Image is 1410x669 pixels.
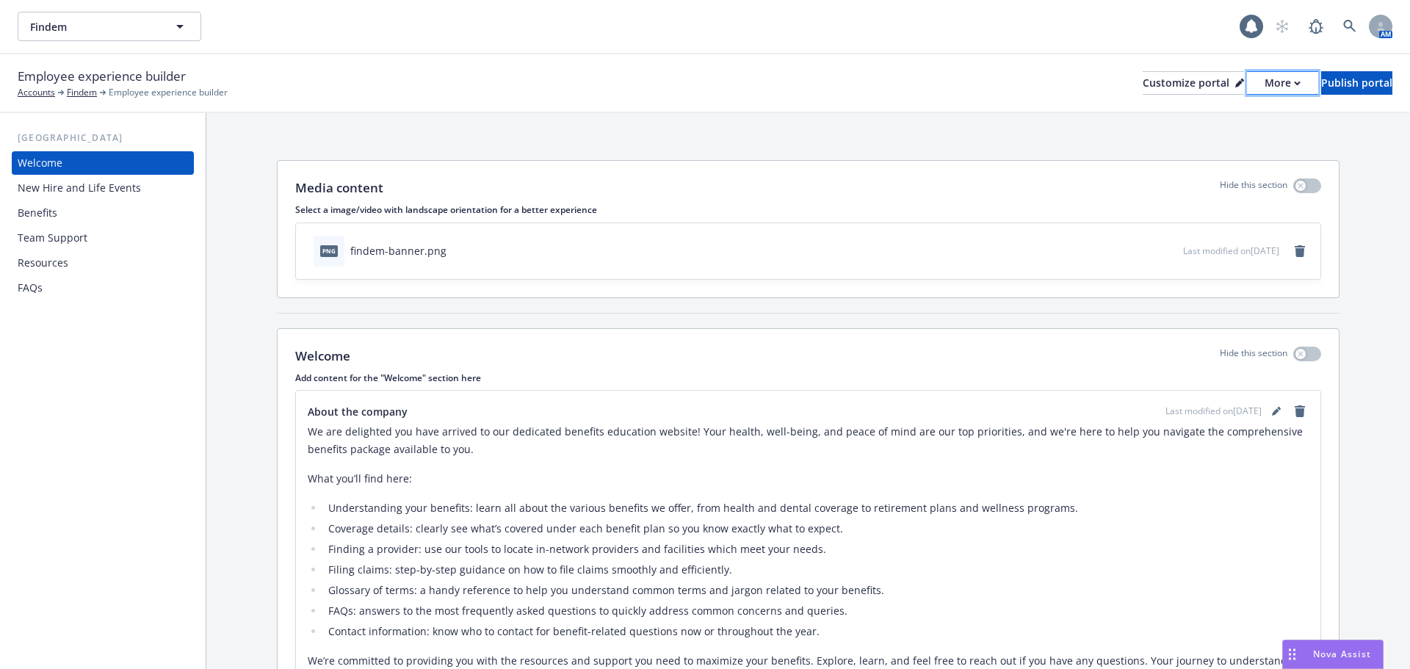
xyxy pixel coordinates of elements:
[1164,243,1177,258] button: preview file
[1301,12,1331,41] a: Report a Bug
[324,582,1309,599] li: Glossary of terms: a handy reference to help you understand common terms and jargon related to yo...
[320,245,338,256] span: png
[67,86,97,99] a: Findem
[295,347,350,366] p: Welcome
[12,151,194,175] a: Welcome
[1313,648,1371,660] span: Nova Assist
[1247,71,1318,95] button: More
[1321,72,1392,94] div: Publish portal
[1143,72,1244,94] div: Customize portal
[324,540,1309,558] li: Finding a provider: use our tools to locate in-network providers and facilities which meet your n...
[18,67,186,86] span: Employee experience builder
[1265,72,1301,94] div: More
[308,470,1309,488] p: What you’ll find here:
[295,178,383,198] p: Media content
[324,499,1309,517] li: Understanding your benefits: learn all about the various benefits we offer, from health and denta...
[1220,178,1287,198] p: Hide this section
[18,86,55,99] a: Accounts
[1268,12,1297,41] a: Start snowing
[295,372,1321,384] p: Add content for the "Welcome" section here
[1165,405,1262,418] span: Last modified on [DATE]
[1140,243,1152,258] button: download file
[350,243,446,258] div: findem-banner.png
[1268,402,1285,420] a: editPencil
[1291,242,1309,260] a: remove
[324,623,1309,640] li: Contact information: know who to contact for benefit-related questions now or throughout the year.
[1282,640,1384,669] button: Nova Assist
[18,276,43,300] div: FAQs
[18,176,141,200] div: New Hire and Life Events
[12,251,194,275] a: Resources
[18,251,68,275] div: Resources
[1283,640,1301,668] div: Drag to move
[1335,12,1364,41] a: Search
[324,602,1309,620] li: FAQs: answers to the most frequently asked questions to quickly address common concerns and queries.
[30,19,157,35] span: Findem
[308,404,408,419] span: About the company
[295,203,1321,216] p: Select a image/video with landscape orientation for a better experience
[109,86,228,99] span: Employee experience builder
[1291,402,1309,420] a: remove
[12,226,194,250] a: Team Support
[12,276,194,300] a: FAQs
[1220,347,1287,366] p: Hide this section
[12,201,194,225] a: Benefits
[18,151,62,175] div: Welcome
[18,226,87,250] div: Team Support
[324,561,1309,579] li: Filing claims: step-by-step guidance on how to file claims smoothly and efficiently.
[12,176,194,200] a: New Hire and Life Events
[1321,71,1392,95] button: Publish portal
[324,520,1309,538] li: Coverage details: clearly see what’s covered under each benefit plan so you know exactly what to ...
[308,423,1309,458] p: We are delighted you have arrived to our dedicated benefits education website! Your health, well-...
[1183,245,1279,257] span: Last modified on [DATE]
[12,131,194,145] div: [GEOGRAPHIC_DATA]
[1143,71,1244,95] button: Customize portal
[18,201,57,225] div: Benefits
[18,12,201,41] button: Findem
